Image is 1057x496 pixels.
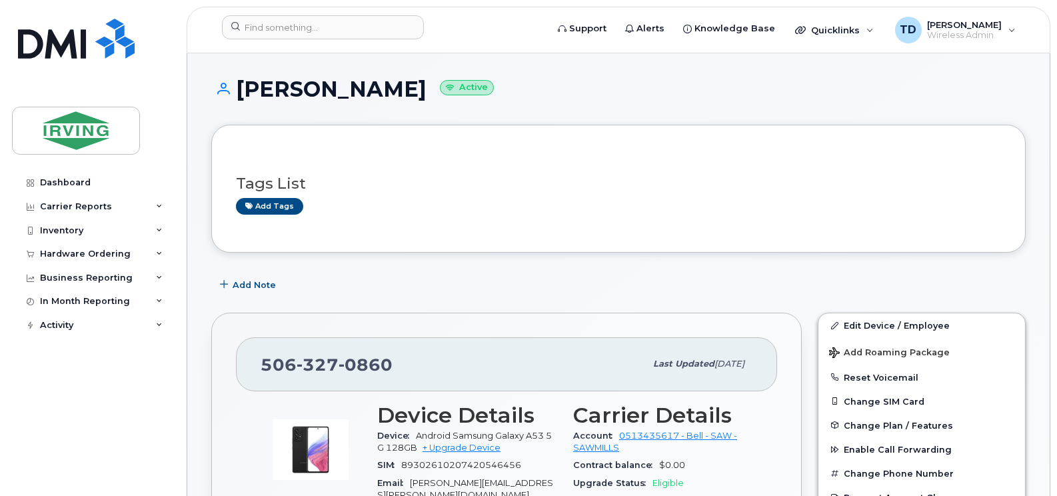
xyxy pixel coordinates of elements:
[818,461,1025,485] button: Change Phone Number
[818,437,1025,461] button: Enable Call Forwarding
[377,431,416,441] span: Device
[573,431,737,453] a: 0513435617 - Bell - SAW - SAWMILLS
[653,359,714,369] span: Last updated
[844,420,953,430] span: Change Plan / Features
[236,175,1001,192] h3: Tags List
[659,460,685,470] span: $0.00
[714,359,744,369] span: [DATE]
[844,445,952,455] span: Enable Call Forwarding
[818,365,1025,389] button: Reset Voicemail
[829,347,950,360] span: Add Roaming Package
[401,460,521,470] span: 89302610207420546456
[440,80,494,95] small: Active
[211,273,287,297] button: Add Note
[818,338,1025,365] button: Add Roaming Package
[297,355,339,375] span: 327
[211,77,1026,101] h1: [PERSON_NAME]
[573,460,659,470] span: Contract balance
[377,431,552,453] span: Android Samsung Galaxy A53 5G 128GB
[339,355,393,375] span: 0860
[818,389,1025,413] button: Change SIM Card
[573,478,652,488] span: Upgrade Status
[377,403,557,427] h3: Device Details
[261,355,393,375] span: 506
[423,443,501,453] a: + Upgrade Device
[377,478,410,488] span: Email
[818,413,1025,437] button: Change Plan / Features
[573,403,753,427] h3: Carrier Details
[377,460,401,470] span: SIM
[271,410,351,490] img: image20231002-3703462-kjv75p.jpeg
[236,198,303,215] a: Add tags
[652,478,684,488] span: Eligible
[573,431,619,441] span: Account
[233,279,276,291] span: Add Note
[818,313,1025,337] a: Edit Device / Employee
